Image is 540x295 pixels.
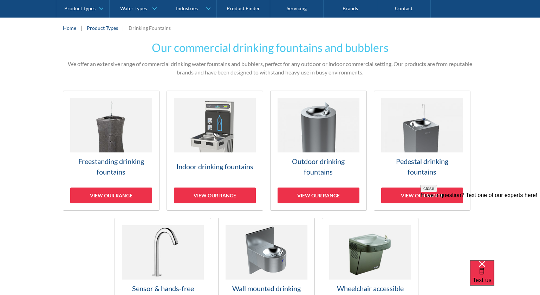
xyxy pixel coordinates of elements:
[63,60,477,77] p: We offer an extensive range of commercial drinking water fountains and bubblers, perfect for any ...
[270,91,367,211] a: Outdoor drinking fountainsView our range
[129,24,171,32] div: Drinking Fountains
[120,6,147,12] div: Water Types
[63,39,477,56] h2: Our commercial drinking fountains and bubblers
[64,6,96,12] div: Product Types
[381,188,463,203] div: View our range
[470,260,540,295] iframe: podium webchat widget bubble
[176,6,198,12] div: Industries
[70,156,152,177] h3: Freestanding drinking fountains
[70,188,152,203] div: View our range
[63,91,160,211] a: Freestanding drinking fountainsView our range
[122,24,125,32] div: |
[63,24,76,32] a: Home
[174,161,256,172] h3: Indoor drinking fountains
[381,156,463,177] h3: Pedestal drinking fountains
[374,91,470,211] a: Pedestal drinking fountainsView our range
[167,91,263,211] a: Indoor drinking fountainsView our range
[80,24,83,32] div: |
[278,188,359,203] div: View our range
[421,185,540,269] iframe: podium webchat widget prompt
[87,24,118,32] a: Product Types
[174,188,256,203] div: View our range
[278,156,359,177] h3: Outdoor drinking fountains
